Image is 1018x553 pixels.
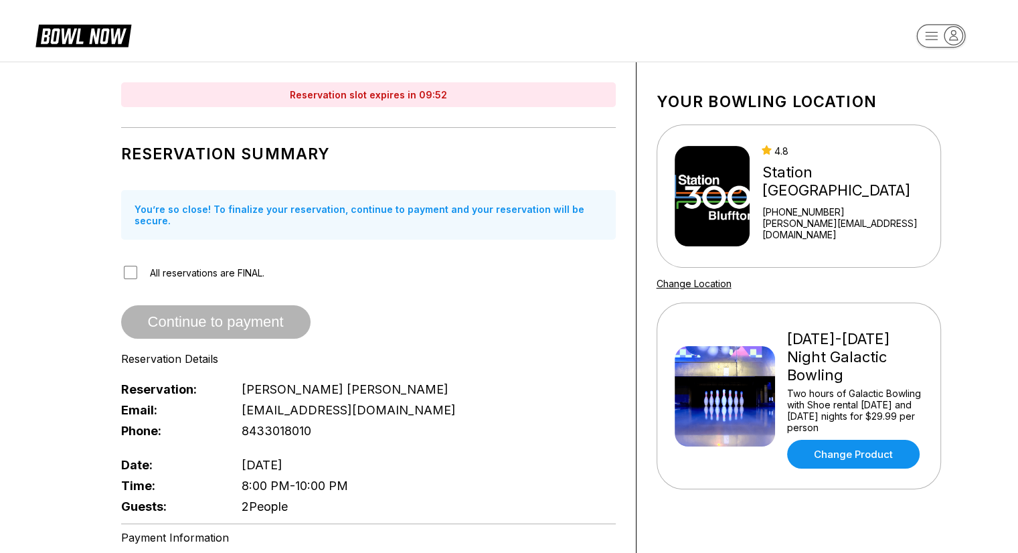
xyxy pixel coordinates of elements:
[675,146,750,246] img: Station 300 Bluffton
[242,499,288,513] span: 2 People
[121,531,616,544] div: Payment Information
[675,346,775,447] img: Friday-Saturday Night Galactic Bowling
[121,424,220,438] span: Phone:
[657,278,732,289] a: Change Location
[150,267,264,279] span: All reservations are FINAL.
[121,352,616,366] div: Reservation Details
[787,330,923,384] div: [DATE]-[DATE] Night Galactic Bowling
[121,499,220,513] span: Guests:
[121,382,220,396] span: Reservation:
[121,458,220,472] span: Date:
[242,479,348,493] span: 8:00 PM - 10:00 PM
[762,145,934,157] div: 4.8
[762,206,934,218] div: [PHONE_NUMBER]
[657,92,941,111] h1: Your bowling location
[242,382,448,396] span: [PERSON_NAME] [PERSON_NAME]
[787,388,923,433] div: Two hours of Galactic Bowling with Shoe rental [DATE] and [DATE] nights for $29.99 per person
[242,403,456,417] span: [EMAIL_ADDRESS][DOMAIN_NAME]
[121,479,220,493] span: Time:
[121,82,616,107] div: Reservation slot expires in 09:52
[762,163,934,200] div: Station [GEOGRAPHIC_DATA]
[787,440,920,469] a: Change Product
[762,218,934,240] a: [PERSON_NAME][EMAIL_ADDRESS][DOMAIN_NAME]
[121,145,616,163] h1: Reservation Summary
[121,190,616,240] div: You’re so close! To finalize your reservation, continue to payment and your reservation will be s...
[242,458,282,472] span: [DATE]
[242,424,311,438] span: 8433018010
[121,403,220,417] span: Email:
